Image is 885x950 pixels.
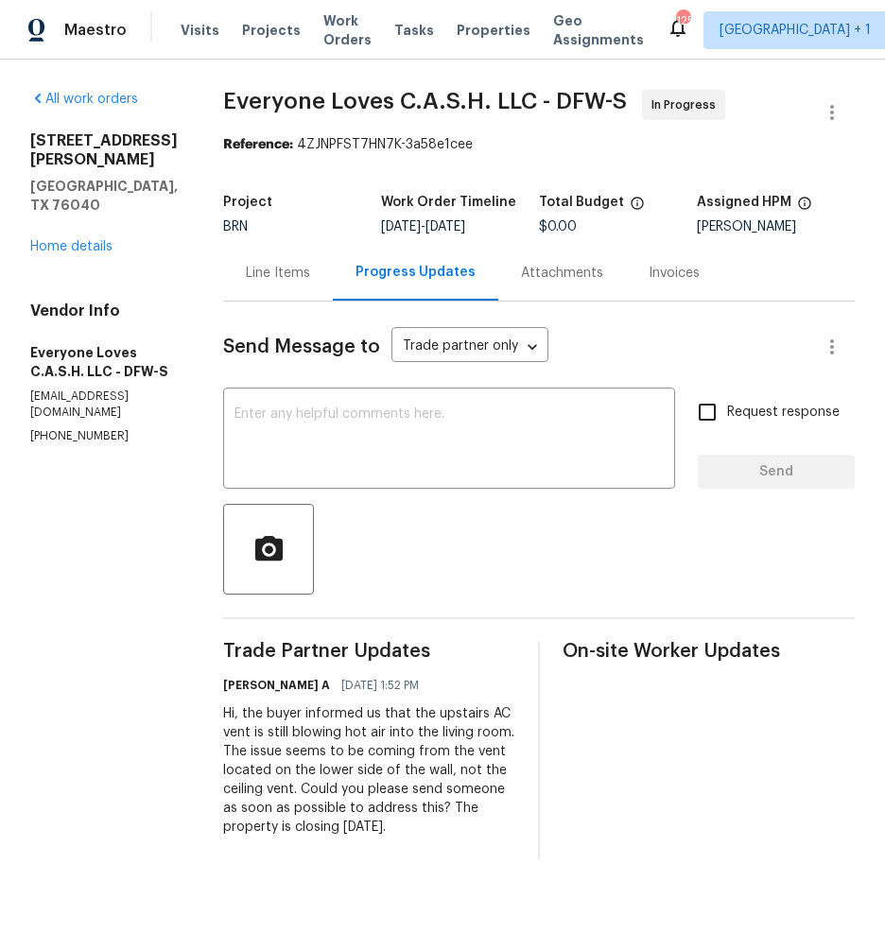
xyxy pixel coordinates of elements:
[30,93,138,106] a: All work orders
[425,220,465,233] span: [DATE]
[457,21,530,40] span: Properties
[539,196,624,209] h5: Total Budget
[246,264,310,283] div: Line Items
[223,704,515,837] div: Hi, the buyer informed us that the upstairs AC vent is still blowing hot air into the living room...
[563,642,855,661] span: On-site Worker Updates
[676,11,689,30] div: 125
[30,428,178,444] p: [PHONE_NUMBER]
[223,642,515,661] span: Trade Partner Updates
[30,131,178,169] h2: [STREET_ADDRESS][PERSON_NAME]
[341,676,419,695] span: [DATE] 1:52 PM
[223,676,330,695] h6: [PERSON_NAME] A
[323,11,372,49] span: Work Orders
[381,196,516,209] h5: Work Order Timeline
[391,332,548,363] div: Trade partner only
[30,389,178,421] p: [EMAIL_ADDRESS][DOMAIN_NAME]
[356,263,476,282] div: Progress Updates
[727,403,840,423] span: Request response
[394,24,434,37] span: Tasks
[553,11,644,49] span: Geo Assignments
[381,220,421,233] span: [DATE]
[720,21,871,40] span: [GEOGRAPHIC_DATA] + 1
[30,302,178,320] h4: Vendor Info
[697,220,855,233] div: [PERSON_NAME]
[64,21,127,40] span: Maestro
[30,240,113,253] a: Home details
[181,21,219,40] span: Visits
[223,196,272,209] h5: Project
[223,337,380,356] span: Send Message to
[223,90,627,112] span: Everyone Loves C.A.S.H. LLC - DFW-S
[223,220,248,233] span: BRN
[651,95,723,114] span: In Progress
[30,177,178,215] h5: [GEOGRAPHIC_DATA], TX 76040
[381,220,465,233] span: -
[242,21,301,40] span: Projects
[797,196,812,220] span: The hpm assigned to this work order.
[223,138,293,151] b: Reference:
[697,196,791,209] h5: Assigned HPM
[649,264,700,283] div: Invoices
[30,343,178,381] h5: Everyone Loves C.A.S.H. LLC - DFW-S
[539,220,577,233] span: $0.00
[223,135,855,154] div: 4ZJNPFST7HN7K-3a58e1cee
[521,264,603,283] div: Attachments
[630,196,645,220] span: The total cost of line items that have been proposed by Opendoor. This sum includes line items th...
